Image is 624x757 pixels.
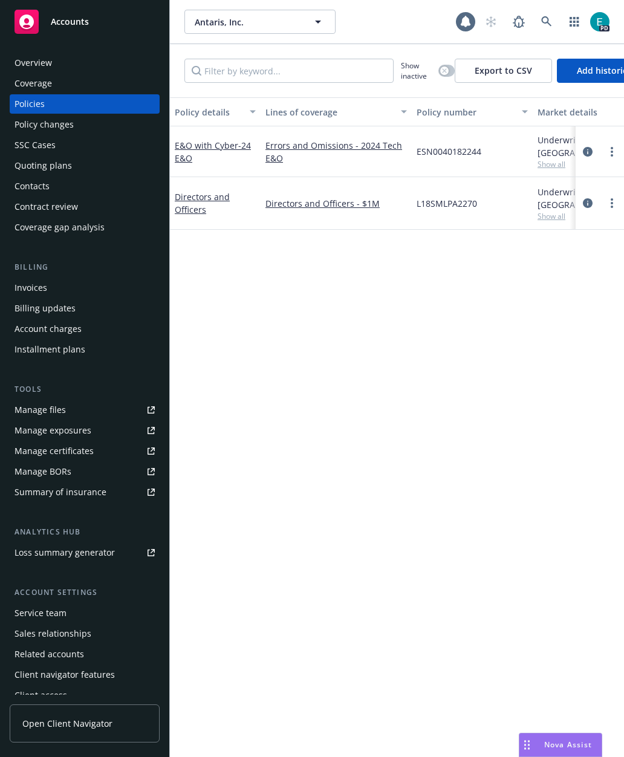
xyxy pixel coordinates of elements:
[605,145,619,159] a: more
[535,10,559,34] a: Search
[15,74,52,93] div: Coverage
[15,686,67,705] div: Client access
[265,106,394,119] div: Lines of coverage
[265,139,407,164] a: Errors and Omissions - 2024 Tech E&O
[265,197,407,210] a: Directors and Officers - $1M
[15,462,71,481] div: Manage BORs
[10,624,160,643] a: Sales relationships
[51,17,89,27] span: Accounts
[10,5,160,39] a: Accounts
[479,10,503,34] a: Start snowing
[562,10,587,34] a: Switch app
[15,319,82,339] div: Account charges
[184,10,336,34] button: Antaris, Inc.
[412,97,533,126] button: Policy number
[10,53,160,73] a: Overview
[15,94,45,114] div: Policies
[10,441,160,461] a: Manage certificates
[590,12,609,31] img: photo
[417,197,477,210] span: L18SMLPA2270
[15,441,94,461] div: Manage certificates
[15,299,76,318] div: Billing updates
[15,340,85,359] div: Installment plans
[15,115,74,134] div: Policy changes
[10,340,160,359] a: Installment plans
[15,177,50,196] div: Contacts
[10,686,160,705] a: Client access
[15,603,67,623] div: Service team
[175,106,242,119] div: Policy details
[580,196,595,210] a: circleInformation
[10,645,160,664] a: Related accounts
[10,319,160,339] a: Account charges
[175,191,230,215] a: Directors and Officers
[10,278,160,297] a: Invoices
[507,10,531,34] a: Report a Bug
[15,665,115,684] div: Client navigator features
[15,543,115,562] div: Loss summary generator
[10,74,160,93] a: Coverage
[175,140,251,164] span: - 24 E&O
[519,733,602,757] button: Nova Assist
[15,156,72,175] div: Quoting plans
[10,299,160,318] a: Billing updates
[184,59,394,83] input: Filter by keyword...
[15,218,105,237] div: Coverage gap analysis
[15,135,56,155] div: SSC Cases
[15,53,52,73] div: Overview
[10,421,160,440] a: Manage exposures
[401,60,434,81] span: Show inactive
[519,733,535,756] div: Drag to move
[10,156,160,175] a: Quoting plans
[10,543,160,562] a: Loss summary generator
[15,197,78,216] div: Contract review
[15,482,106,502] div: Summary of insurance
[10,135,160,155] a: SSC Cases
[170,97,261,126] button: Policy details
[475,65,532,76] span: Export to CSV
[15,624,91,643] div: Sales relationships
[261,97,412,126] button: Lines of coverage
[10,526,160,538] div: Analytics hub
[10,383,160,395] div: Tools
[22,717,112,730] span: Open Client Navigator
[10,586,160,599] div: Account settings
[15,645,84,664] div: Related accounts
[15,278,47,297] div: Invoices
[10,482,160,502] a: Summary of insurance
[195,16,299,28] span: Antaris, Inc.
[10,197,160,216] a: Contract review
[10,261,160,273] div: Billing
[10,603,160,623] a: Service team
[455,59,552,83] button: Export to CSV
[580,145,595,159] a: circleInformation
[10,94,160,114] a: Policies
[605,196,619,210] a: more
[544,739,592,750] span: Nova Assist
[417,145,481,158] span: ESN0040182244
[10,115,160,134] a: Policy changes
[10,462,160,481] a: Manage BORs
[15,400,66,420] div: Manage files
[10,665,160,684] a: Client navigator features
[15,421,91,440] div: Manage exposures
[10,177,160,196] a: Contacts
[417,106,515,119] div: Policy number
[175,140,251,164] a: E&O with Cyber
[10,218,160,237] a: Coverage gap analysis
[10,400,160,420] a: Manage files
